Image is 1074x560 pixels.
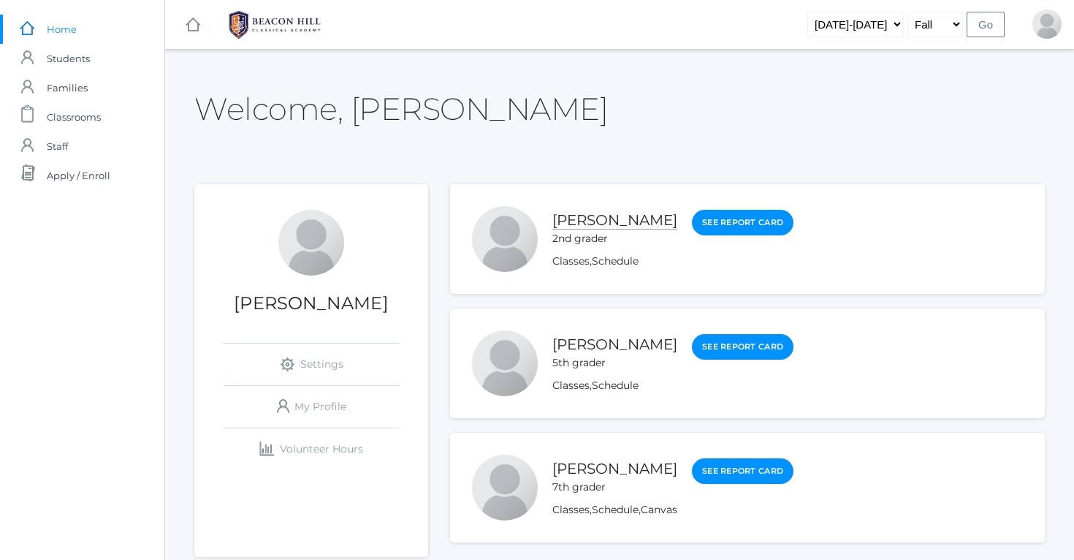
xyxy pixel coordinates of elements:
[641,503,677,516] a: Canvas
[194,92,608,126] h2: Welcome, [PERSON_NAME]
[692,458,793,484] a: See Report Card
[47,73,88,102] span: Families
[194,294,428,313] h1: [PERSON_NAME]
[552,502,793,518] div: , ,
[47,44,90,73] span: Students
[47,132,68,161] span: Staff
[552,211,677,230] a: [PERSON_NAME]
[552,336,677,353] a: [PERSON_NAME]
[472,455,538,521] div: Judah Henry
[47,161,110,190] span: Apply / Enroll
[592,503,639,516] a: Schedule
[47,15,77,44] span: Home
[552,460,677,477] a: [PERSON_NAME]
[552,231,677,246] div: 2nd grader
[592,379,639,392] a: Schedule
[967,12,1005,37] input: Go
[552,254,793,269] div: ,
[552,378,793,393] div: ,
[552,379,590,392] a: Classes
[220,7,330,43] img: BHCALogos-05-308ed15e86a5a0abce9b8dd61676a3503ac9727e845dece92d48e8588c001991.png
[692,334,793,360] a: See Report Card
[552,480,677,495] div: 7th grader
[47,102,101,132] span: Classrooms
[552,355,677,371] div: 5th grader
[278,210,344,276] div: Nicole Henry
[552,254,590,268] a: Classes
[224,386,399,428] a: My Profile
[692,210,793,235] a: See Report Card
[224,344,399,385] a: Settings
[472,206,538,272] div: Kaila Henry
[472,330,538,396] div: Eli Henry
[592,254,639,268] a: Schedule
[1032,10,1062,39] div: Nicole Henry
[552,503,590,516] a: Classes
[224,428,399,470] a: Volunteer Hours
